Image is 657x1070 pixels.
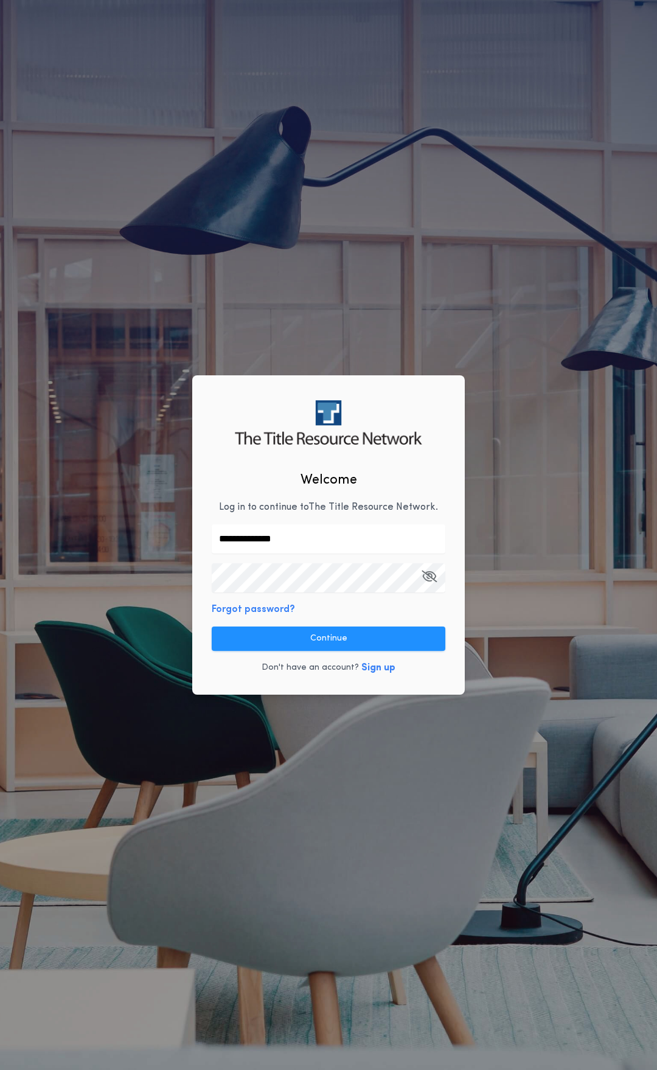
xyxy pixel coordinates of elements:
[212,627,445,651] button: Continue
[235,400,422,445] img: logo
[262,662,359,674] p: Don't have an account?
[219,500,438,515] p: Log in to continue to The Title Resource Network .
[361,661,395,675] button: Sign up
[212,602,295,617] button: Forgot password?
[301,470,357,490] h2: Welcome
